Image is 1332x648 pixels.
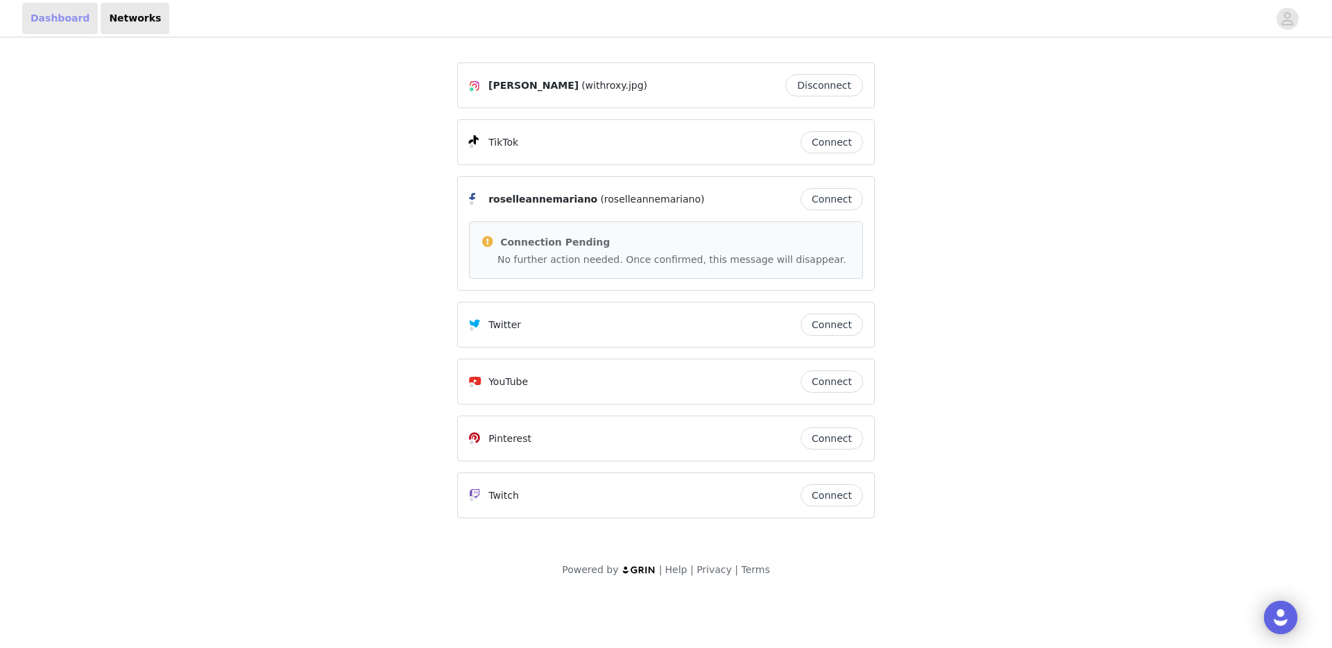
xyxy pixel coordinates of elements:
[22,3,98,34] a: Dashboard
[469,80,480,92] img: Instagram Icon
[488,432,531,446] p: Pinterest
[497,253,851,267] p: No further action needed. Once confirmed, this message will disappear.
[488,318,521,332] p: Twitter
[581,78,647,93] span: (withroxy.jpg)
[801,131,863,153] button: Connect
[697,564,732,575] a: Privacy
[1264,601,1297,634] div: Open Intercom Messenger
[801,314,863,336] button: Connect
[488,135,518,150] p: TikTok
[488,488,519,503] p: Twitch
[488,192,597,207] span: roselleannemariano
[785,74,863,96] button: Disconnect
[741,564,769,575] a: Terms
[735,564,738,575] span: |
[1281,8,1294,30] div: avatar
[801,427,863,450] button: Connect
[801,370,863,393] button: Connect
[659,564,663,575] span: |
[665,564,688,575] a: Help
[500,237,610,248] span: Connection Pending
[801,188,863,210] button: Connect
[488,78,579,93] span: [PERSON_NAME]
[101,3,169,34] a: Networks
[488,375,528,389] p: YouTube
[801,484,863,506] button: Connect
[622,565,656,574] img: logo
[690,564,694,575] span: |
[562,564,618,575] span: Powered by
[600,192,704,207] span: (roselleannemariano)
